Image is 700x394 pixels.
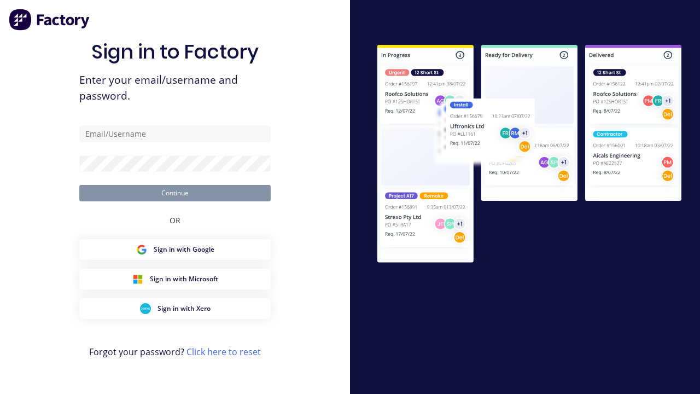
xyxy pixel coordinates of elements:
span: Sign in with Xero [157,304,211,314]
input: Email/Username [79,126,271,142]
img: Sign in [359,28,700,282]
h1: Sign in to Factory [91,40,259,63]
span: Sign in with Google [154,245,214,254]
button: Google Sign inSign in with Google [79,239,271,260]
img: Xero Sign in [140,303,151,314]
img: Factory [9,9,91,31]
div: OR [170,201,180,239]
span: Forgot your password? [89,345,261,358]
img: Microsoft Sign in [132,274,143,285]
button: Continue [79,185,271,201]
button: Xero Sign inSign in with Xero [79,298,271,319]
span: Sign in with Microsoft [150,274,218,284]
a: Click here to reset [186,346,261,358]
button: Microsoft Sign inSign in with Microsoft [79,269,271,289]
img: Google Sign in [136,244,147,255]
span: Enter your email/username and password. [79,72,271,104]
